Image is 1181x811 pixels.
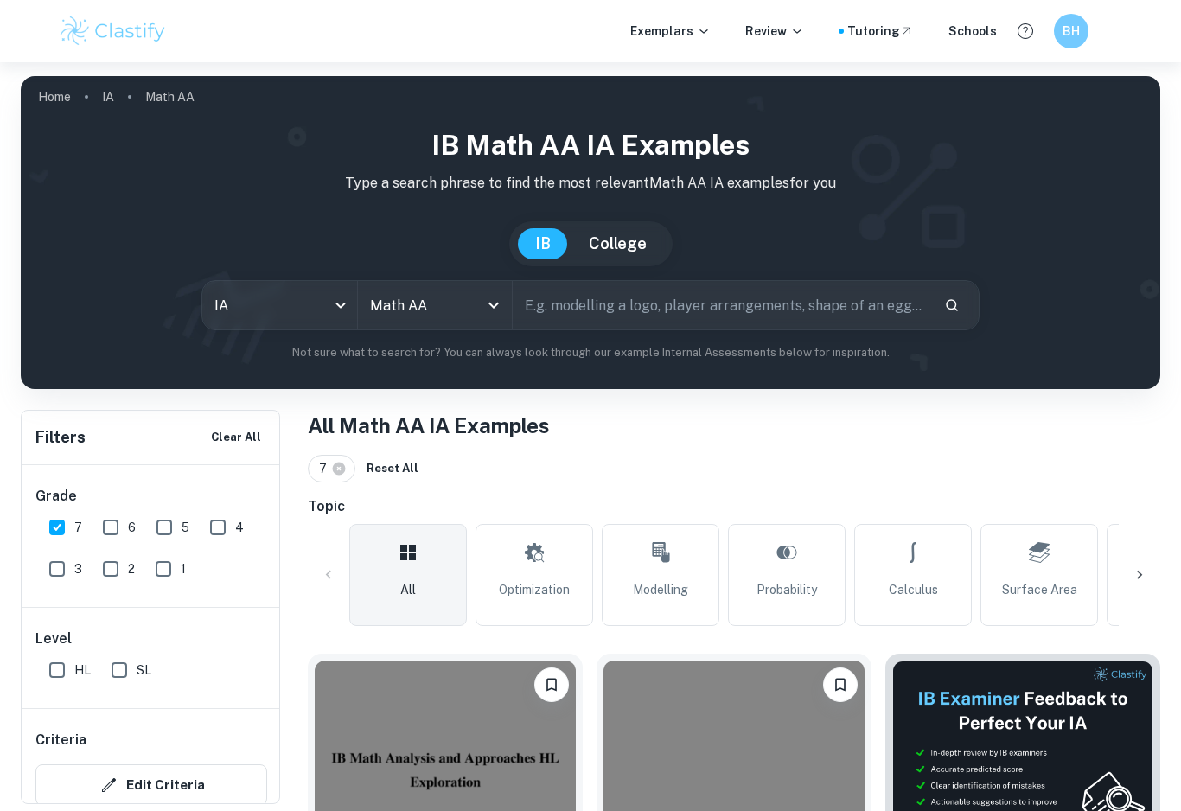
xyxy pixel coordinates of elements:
[571,228,664,259] button: College
[202,281,357,329] div: IA
[1002,580,1077,599] span: Surface Area
[145,87,195,106] p: Math AA
[847,22,914,41] a: Tutoring
[35,486,267,507] h6: Grade
[745,22,804,41] p: Review
[1062,22,1082,41] h6: BH
[362,456,423,482] button: Reset All
[400,580,416,599] span: All
[74,518,82,537] span: 7
[630,22,711,41] p: Exemplars
[182,518,189,537] span: 5
[756,580,817,599] span: Probability
[35,125,1146,166] h1: IB Math AA IA examples
[128,559,135,578] span: 2
[35,425,86,450] h6: Filters
[308,410,1160,441] h1: All Math AA IA Examples
[937,291,967,320] button: Search
[207,425,265,450] button: Clear All
[58,14,168,48] img: Clastify logo
[181,559,186,578] span: 1
[21,76,1160,389] img: profile cover
[633,580,688,599] span: Modelling
[1054,14,1088,48] button: BH
[38,85,71,109] a: Home
[35,173,1146,194] p: Type a search phrase to find the most relevant Math AA IA examples for you
[518,228,568,259] button: IB
[513,281,930,329] input: E.g. modelling a logo, player arrangements, shape of an egg...
[308,496,1160,517] h6: Topic
[128,518,136,537] span: 6
[499,580,570,599] span: Optimization
[35,344,1146,361] p: Not sure what to search for? You can always look through our example Internal Assessments below f...
[74,559,82,578] span: 3
[235,518,244,537] span: 4
[35,629,267,649] h6: Level
[1011,16,1040,46] button: Help and Feedback
[102,85,114,109] a: IA
[35,730,86,750] h6: Criteria
[482,293,506,317] button: Open
[74,661,91,680] span: HL
[319,459,335,478] span: 7
[823,667,858,702] button: Bookmark
[948,22,997,41] a: Schools
[889,580,938,599] span: Calculus
[35,764,267,806] button: Edit Criteria
[308,455,355,482] div: 7
[534,667,569,702] button: Bookmark
[137,661,151,680] span: SL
